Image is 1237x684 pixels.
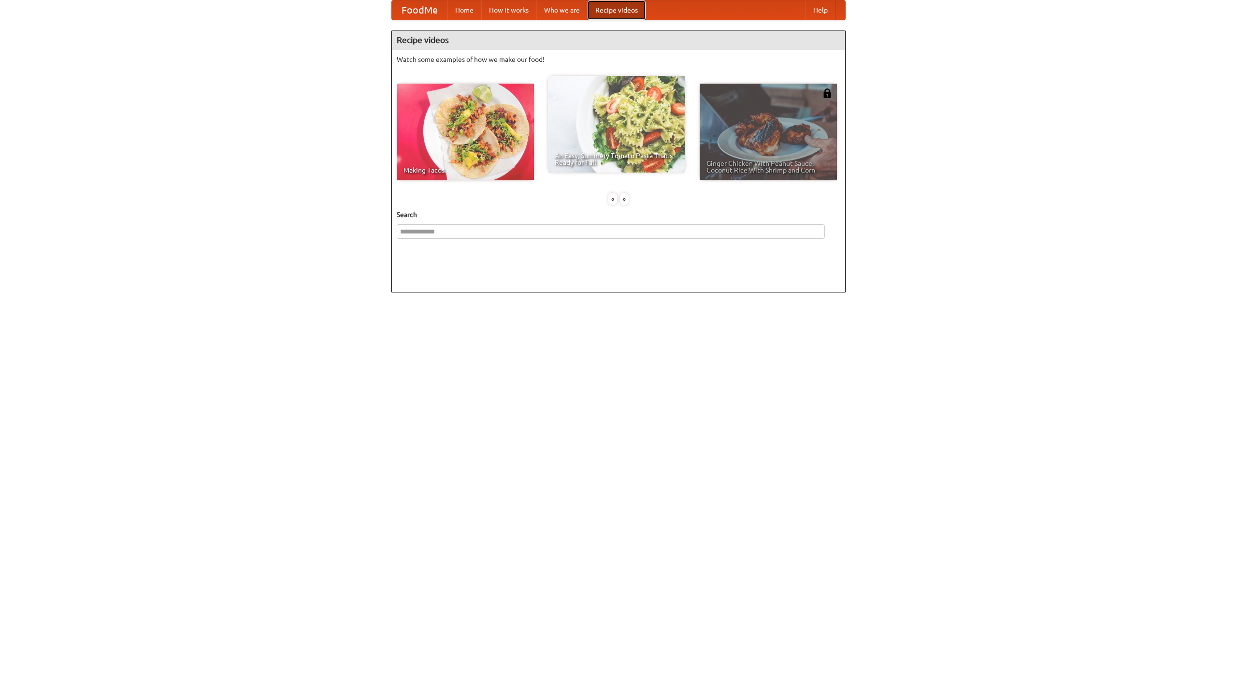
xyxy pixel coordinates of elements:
div: « [608,193,617,205]
a: An Easy, Summery Tomato Pasta That's Ready for Fall [548,76,685,173]
a: Making Tacos [397,84,534,180]
a: Who we are [536,0,588,20]
p: Watch some examples of how we make our food! [397,55,840,64]
img: 483408.png [822,88,832,98]
span: An Easy, Summery Tomato Pasta That's Ready for Fall [555,152,678,166]
div: » [620,193,629,205]
a: Help [805,0,835,20]
a: Home [447,0,481,20]
span: Making Tacos [403,167,527,174]
a: How it works [481,0,536,20]
a: FoodMe [392,0,447,20]
h4: Recipe videos [392,30,845,50]
h5: Search [397,210,840,219]
a: Recipe videos [588,0,646,20]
